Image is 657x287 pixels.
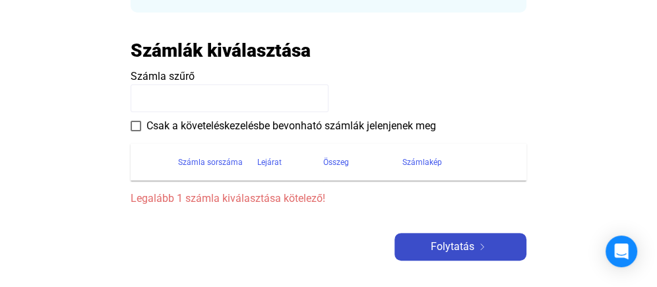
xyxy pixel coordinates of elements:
div: Összeg [323,154,349,170]
div: Lejárat [257,154,323,170]
button: Folytatásarrow-right-white [394,233,526,261]
div: Számla sorszáma [178,154,243,170]
img: arrow-right-white [474,243,490,250]
div: Számla sorszáma [178,154,257,170]
span: Legalább 1 számla kiválasztása kötelező! [131,191,526,207]
div: Számlakép [402,154,442,170]
div: Lejárat [257,154,282,170]
div: Open Intercom Messenger [606,236,637,267]
h2: Számlák kiválasztása [131,39,311,62]
div: Számlakép [402,154,511,170]
div: Összeg [323,154,402,170]
span: Csak a követeléskezelésbe bevonható számlák jelenjenek meg [146,118,436,134]
span: Folytatás [431,239,474,255]
span: Számla szűrő [131,70,195,82]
